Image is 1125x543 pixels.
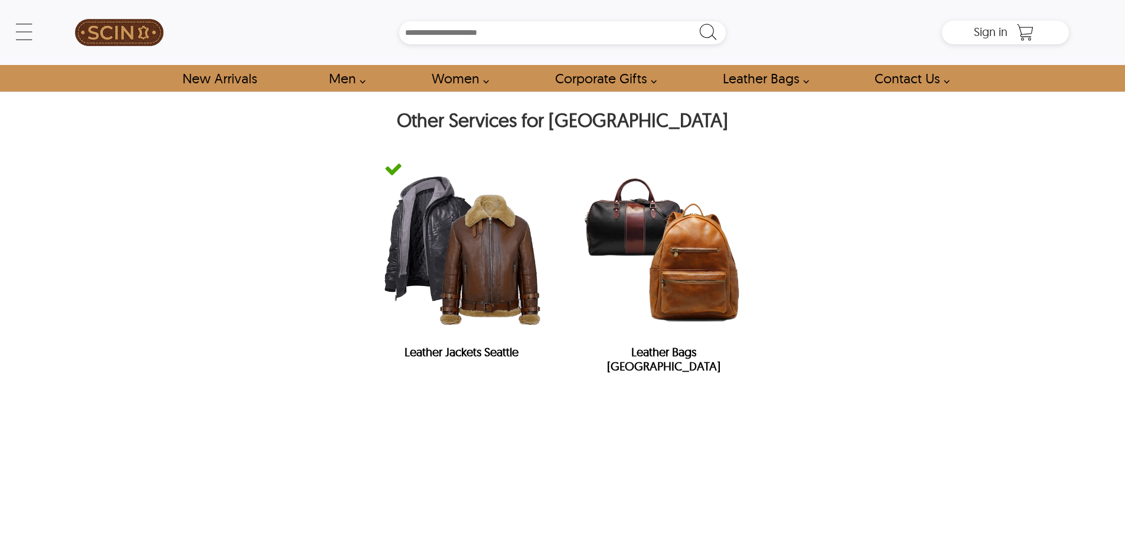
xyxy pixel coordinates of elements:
[974,24,1007,39] span: Sign in
[373,345,551,365] h2: Leather Jackets Seattle
[373,161,551,339] img: Leather Jackets
[56,109,1069,137] h2: Other Services for [GEOGRAPHIC_DATA]
[861,65,956,92] a: contact-us
[542,65,663,92] a: Shop Leather Corporate Gifts
[169,65,270,92] a: Shop New Arrivals
[315,65,372,92] a: shop men's leather jackets
[563,149,765,391] a: Leather BagsLeather Bags [GEOGRAPHIC_DATA]
[384,161,402,178] img: green-tick-icon
[1013,24,1037,41] a: Shopping Cart
[418,65,495,92] a: Shop Women Leather Jackets
[709,65,816,92] a: Shop Leather Bags
[361,149,563,377] a: green-tick-iconLeather JacketsLeather Jackets Seattle
[56,6,182,59] a: SCIN
[974,28,1007,38] a: Sign in
[575,345,753,379] h2: Leather Bags [GEOGRAPHIC_DATA]
[75,6,164,59] img: SCIN
[575,161,753,339] img: Leather Bags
